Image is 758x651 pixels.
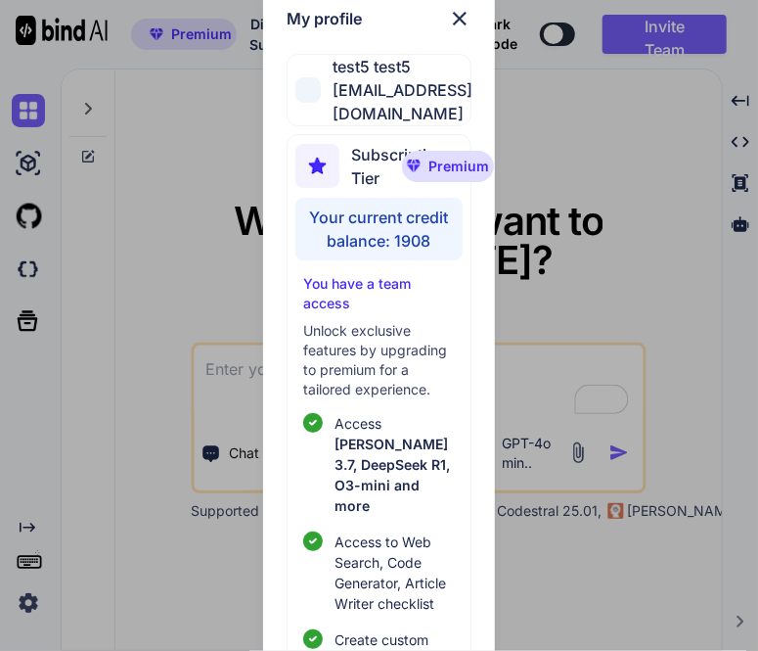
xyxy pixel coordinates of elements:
[303,532,323,551] img: checklist
[295,144,339,188] img: subscription
[334,532,455,614] span: Access to Web Search, Code Generator, Article Writer checklist
[428,157,489,176] span: Premium
[303,629,323,649] img: checklist
[321,55,472,78] span: test5 test5
[321,78,472,125] span: [EMAIL_ADDRESS][DOMAIN_NAME]
[303,274,455,313] p: You have a team access
[287,7,362,30] h1: My profile
[303,413,323,433] img: checklist
[334,413,455,516] p: Access
[334,436,450,514] span: [PERSON_NAME] 3.7, DeepSeek R1, O3-mini and more
[303,321,455,399] p: Unlock exclusive features by upgrading to premium for a tailored experience.
[407,160,421,171] img: premium
[448,7,471,30] img: close
[351,143,446,190] span: Subscription Tier
[295,198,463,260] div: Your current credit balance: 1908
